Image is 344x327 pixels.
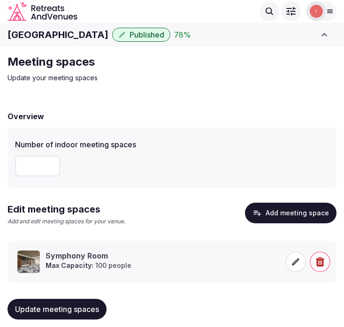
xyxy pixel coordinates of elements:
[8,1,77,21] svg: Retreats and Venues company logo
[17,251,40,273] img: Symphony Room
[8,299,107,319] button: Update meeting spaces
[8,203,125,216] h2: Edit meeting spaces
[15,141,329,148] label: Number of indoor meeting spaces
[245,203,336,223] button: Add meeting space
[130,30,164,39] span: Published
[112,28,170,42] button: Published
[8,218,125,226] p: Add and edit meeting spaces for your venue.
[312,24,336,45] button: Toggle sidebar
[8,111,44,122] h2: Overview
[15,304,99,314] span: Update meeting spaces
[46,261,93,269] strong: Max Capacity:
[46,251,131,261] h3: Symphony Room
[46,261,131,270] p: 100 people
[8,28,108,41] h1: [GEOGRAPHIC_DATA]
[310,5,323,18] img: Irene Gonzales
[8,73,323,83] p: Update your meeting spaces
[8,1,77,21] a: Visit the homepage
[174,29,191,40] button: 78%
[174,29,191,40] div: 78 %
[8,54,323,69] h2: Meeting spaces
